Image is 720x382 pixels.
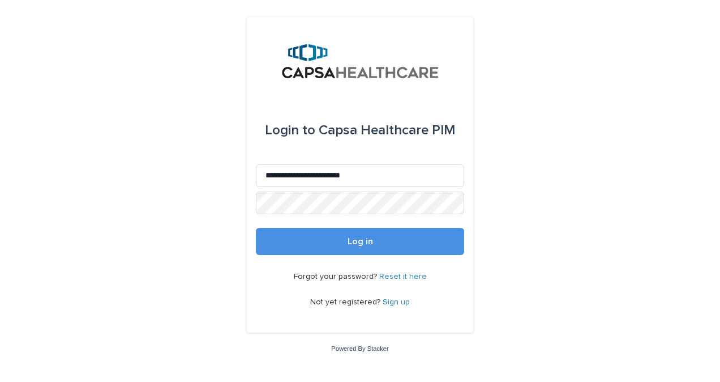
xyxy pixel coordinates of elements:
a: Reset it here [379,273,427,281]
img: B5p4sRfuTuC72oLToeu7 [282,44,439,78]
span: Login to [265,124,315,137]
button: Log in [256,228,464,255]
span: Log in [348,237,373,246]
span: Not yet registered? [310,298,383,306]
a: Sign up [383,298,410,306]
div: Capsa Healthcare PIM [265,114,455,146]
a: Powered By Stacker [331,345,388,352]
span: Forgot your password? [294,273,379,281]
